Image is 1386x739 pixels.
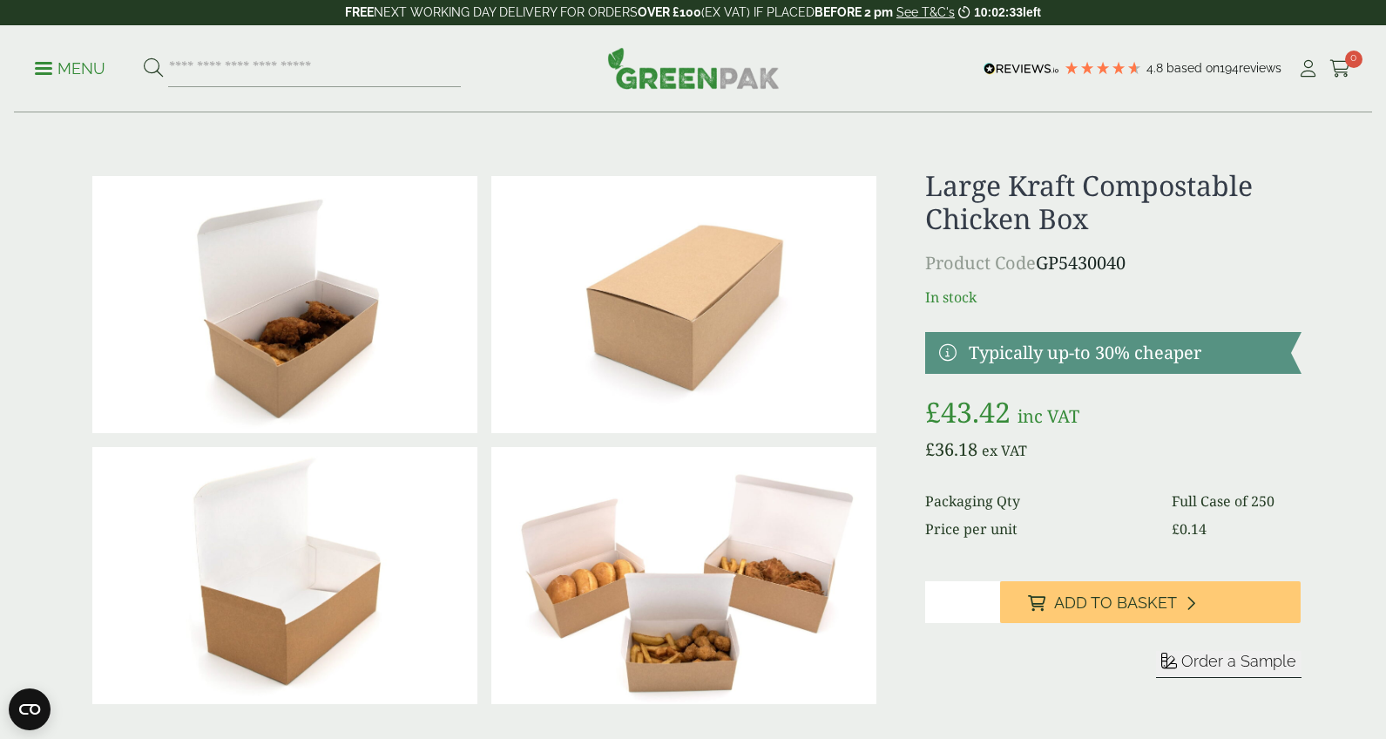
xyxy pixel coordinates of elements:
[925,250,1301,276] p: GP5430040
[925,393,1011,431] bdi: 43.42
[607,47,780,89] img: GreenPak Supplies
[925,437,977,461] bdi: 36.18
[1329,60,1351,78] i: Cart
[982,441,1027,460] span: ex VAT
[1018,404,1079,428] span: inc VAT
[1172,491,1301,512] dd: Full Case of 250
[1156,651,1301,678] button: Order a Sample
[1220,61,1239,75] span: 194
[491,176,876,433] img: Large Kraft Chicken Box Closed
[974,5,1023,19] span: 10:02:33
[925,251,1036,275] span: Product Code
[491,447,876,704] img: Kraft Chicken Boxes Group Open With Food Alternate
[1000,581,1301,623] button: Add to Basket
[1329,56,1351,82] a: 0
[925,519,1151,539] dt: Price per unit
[925,287,1301,308] p: In stock
[1181,652,1296,670] span: Order a Sample
[638,5,701,19] strong: OVER £100
[1297,60,1319,78] i: My Account
[35,58,105,76] a: Menu
[1064,60,1142,76] div: 4.78 Stars
[925,491,1151,512] dt: Packaging Qty
[896,5,955,19] a: See T&C's
[1172,519,1207,539] bdi: 0.14
[1146,61,1166,75] span: 4.8
[9,688,51,730] button: Open CMP widget
[35,58,105,79] p: Menu
[1023,5,1041,19] span: left
[1166,61,1220,75] span: Based on
[984,63,1059,75] img: REVIEWS.io
[815,5,893,19] strong: BEFORE 2 pm
[925,437,935,461] span: £
[345,5,374,19] strong: FREE
[1054,593,1177,613] span: Add to Basket
[925,169,1301,236] h1: Large Kraft Compostable Chicken Box
[92,176,477,433] img: Large Kraft Chicken Box With Chicken And Chips
[1345,51,1362,68] span: 0
[1239,61,1281,75] span: reviews
[1172,519,1180,539] span: £
[925,393,941,431] span: £
[92,447,477,704] img: Large Kraft Chicken Box Open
